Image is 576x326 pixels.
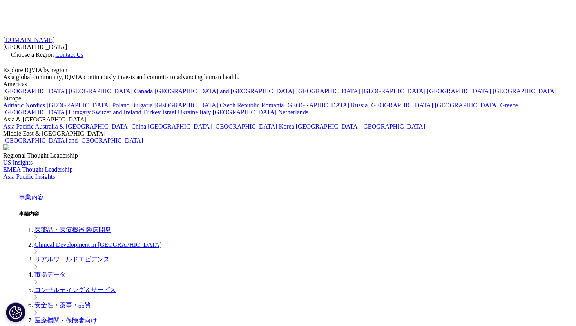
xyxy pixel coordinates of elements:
a: [GEOGRAPHIC_DATA] [69,88,132,94]
a: リアルワールドエビデンス [34,256,110,263]
img: 2093_analyzing-data-using-big-screen-display-and-laptop.png [3,144,9,150]
a: Czech Republic [220,102,260,109]
a: Netherlands [278,109,308,116]
a: [GEOGRAPHIC_DATA] [427,88,491,94]
a: コンサルティング＆サービス [34,286,116,293]
a: [GEOGRAPHIC_DATA] [296,88,360,94]
a: EMEA Thought Leadership [3,166,72,173]
div: Europe [3,95,573,102]
a: Hungary [69,109,91,116]
a: Turkey [143,109,161,116]
a: Bulgaria [131,102,153,109]
a: [GEOGRAPHIC_DATA] [47,102,110,109]
a: [GEOGRAPHIC_DATA] and [GEOGRAPHIC_DATA] [154,88,294,94]
h5: 事業内容 [19,210,573,217]
a: 安全性・薬事・品質 [34,302,91,308]
a: China [131,123,146,130]
a: [GEOGRAPHIC_DATA] [296,123,360,130]
a: Switzerland [92,109,122,116]
a: [GEOGRAPHIC_DATA] and [GEOGRAPHIC_DATA] [3,137,143,144]
a: Greece [500,102,518,109]
button: Cookies Settings [6,302,25,322]
a: [GEOGRAPHIC_DATA] [493,88,556,94]
a: Romania [261,102,284,109]
a: [DOMAIN_NAME] [3,36,55,43]
a: 医療機関・保険者向け [34,317,97,324]
a: Ukraine [178,109,198,116]
a: 市場データ [34,271,66,278]
a: [GEOGRAPHIC_DATA] [435,102,498,109]
a: [GEOGRAPHIC_DATA] [361,123,425,130]
a: Clinical Development in [GEOGRAPHIC_DATA] [34,241,161,248]
a: Poland [112,102,129,109]
a: Australia & [GEOGRAPHIC_DATA] [35,123,130,130]
a: Canada [134,88,153,94]
a: Adriatic [3,102,24,109]
a: Nordics [25,102,45,109]
div: Regional Thought Leadership [3,152,573,159]
a: 医薬品・医療機器 臨床開発 [34,226,111,233]
a: [GEOGRAPHIC_DATA] [148,123,212,130]
a: 事業内容 [19,194,44,201]
a: [GEOGRAPHIC_DATA] [3,88,67,94]
a: Ireland [124,109,141,116]
span: Choose a Region [11,51,54,58]
div: Explore IQVIA by region [3,67,573,74]
a: Asia Pacific Insights [3,173,55,180]
a: Israel [162,109,176,116]
a: [GEOGRAPHIC_DATA] [3,109,67,116]
div: Asia & [GEOGRAPHIC_DATA] [3,116,573,123]
a: [GEOGRAPHIC_DATA] [285,102,349,109]
a: Asia Pacific [3,123,34,130]
div: Middle East & [GEOGRAPHIC_DATA] [3,130,573,137]
a: Korea [279,123,294,130]
a: Russia [351,102,368,109]
a: [GEOGRAPHIC_DATA] [362,88,426,94]
div: Americas [3,81,573,88]
a: [GEOGRAPHIC_DATA] [369,102,433,109]
a: Italy [199,109,211,116]
div: As a global community, IQVIA continuously invests and commits to advancing human health. [3,74,573,81]
a: [GEOGRAPHIC_DATA] [214,123,277,130]
div: [GEOGRAPHIC_DATA] [3,43,573,51]
a: [GEOGRAPHIC_DATA] [213,109,277,116]
a: Contact Us [55,51,83,58]
a: US Insights [3,159,33,166]
a: [GEOGRAPHIC_DATA] [154,102,218,109]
